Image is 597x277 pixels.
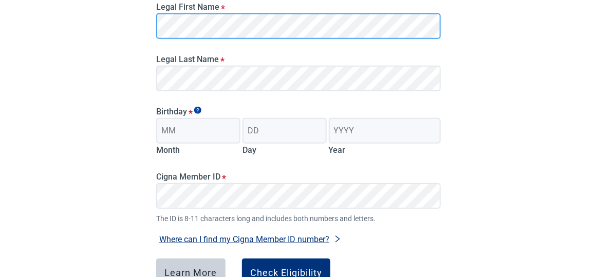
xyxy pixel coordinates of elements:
[156,118,240,144] input: Birth month
[156,213,441,224] span: The ID is 8-11 characters long and includes both numbers and letters.
[242,145,256,155] label: Day
[156,232,345,246] button: Where can I find my Cigna Member ID number?
[156,107,441,116] legend: Birthday
[329,118,441,144] input: Birth year
[194,107,201,114] span: Show tooltip
[333,235,342,243] span: right
[156,172,441,182] label: Cigna Member ID
[329,145,346,155] label: Year
[242,118,327,144] input: Birth day
[156,2,441,12] label: Legal First Name
[156,145,180,155] label: Month
[156,54,441,64] label: Legal Last Name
